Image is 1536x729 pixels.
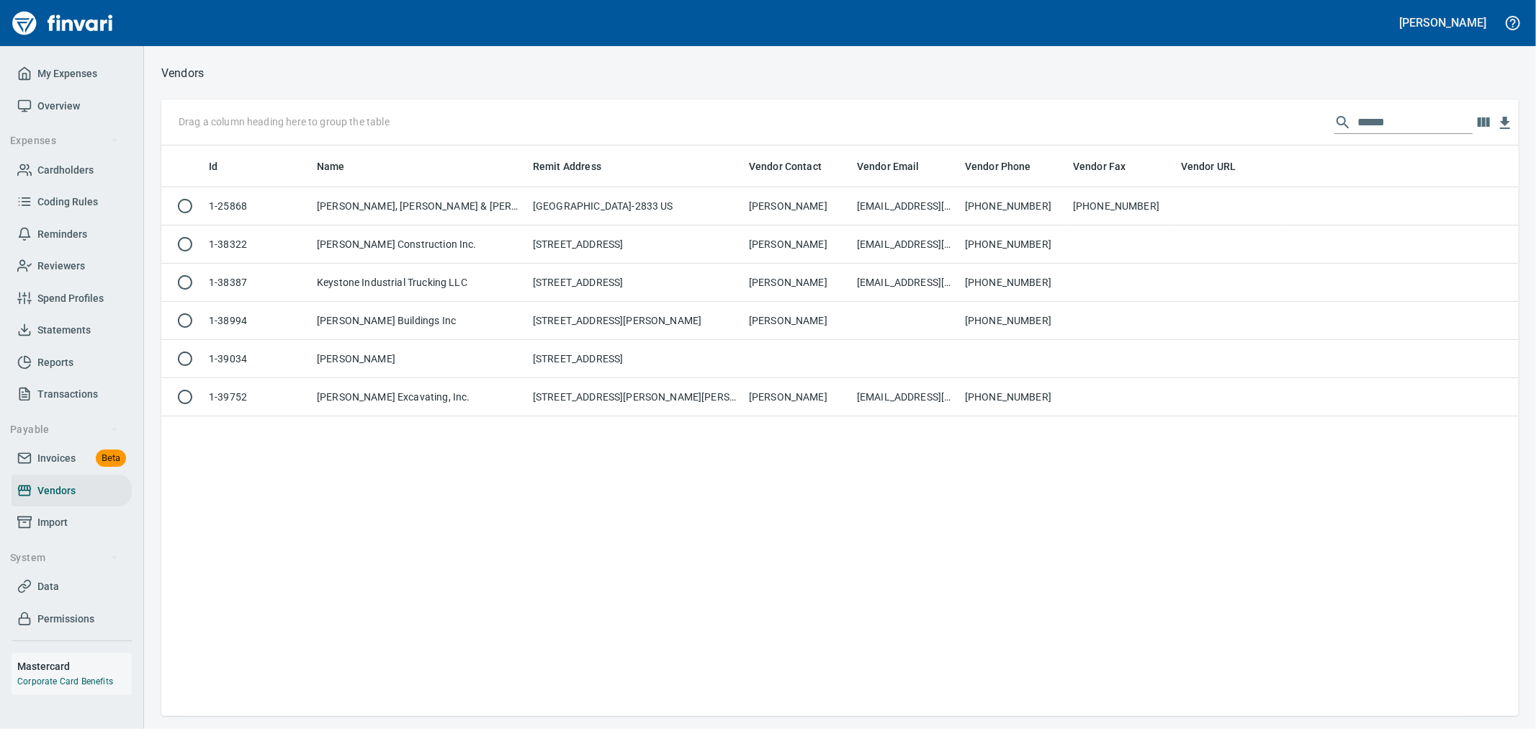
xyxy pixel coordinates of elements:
[743,302,851,340] td: [PERSON_NAME]
[161,65,204,82] nav: breadcrumb
[37,193,98,211] span: Coding Rules
[209,158,236,175] span: Id
[743,187,851,225] td: [PERSON_NAME]
[161,65,204,82] p: Vendors
[1494,112,1516,134] button: Download Table
[4,545,125,571] button: System
[311,378,527,416] td: [PERSON_NAME] Excavating, Inc.
[1473,112,1494,133] button: Choose columns to display
[12,603,132,635] a: Permissions
[96,450,126,467] span: Beta
[12,378,132,411] a: Transactions
[37,514,68,532] span: Import
[857,158,920,175] span: Vendor Email
[37,161,94,179] span: Cardholders
[209,158,217,175] span: Id
[37,65,97,83] span: My Expenses
[527,378,743,416] td: [STREET_ADDRESS][PERSON_NAME][PERSON_NAME]
[851,264,959,302] td: [EMAIL_ADDRESS][DOMAIN_NAME]
[851,225,959,264] td: [EMAIL_ADDRESS][PERSON_NAME][DOMAIN_NAME]
[743,378,851,416] td: [PERSON_NAME]
[37,321,91,339] span: Statements
[37,610,94,628] span: Permissions
[203,340,311,378] td: 1-39034
[203,187,311,225] td: 1-25868
[965,158,1050,175] span: Vendor Phone
[12,314,132,346] a: Statements
[10,132,119,150] span: Expenses
[1400,15,1486,30] h5: [PERSON_NAME]
[1396,12,1490,34] button: [PERSON_NAME]
[12,58,132,90] a: My Expenses
[37,290,104,308] span: Spend Profiles
[37,385,98,403] span: Transactions
[311,225,527,264] td: [PERSON_NAME] Construction Inc.
[37,354,73,372] span: Reports
[12,475,132,507] a: Vendors
[959,187,1067,225] td: [PHONE_NUMBER]
[203,225,311,264] td: 1-38322
[1073,158,1145,175] span: Vendor Fax
[965,158,1031,175] span: Vendor Phone
[203,378,311,416] td: 1-39752
[851,378,959,416] td: [EMAIL_ADDRESS][DOMAIN_NAME]
[179,115,390,129] p: Drag a column heading here to group the table
[203,302,311,340] td: 1-38994
[317,158,345,175] span: Name
[527,264,743,302] td: [STREET_ADDRESS]
[527,187,743,225] td: [GEOGRAPHIC_DATA]-2833 US
[311,340,527,378] td: [PERSON_NAME]
[749,158,822,175] span: Vendor Contact
[37,97,80,115] span: Overview
[10,421,119,439] span: Payable
[12,186,132,218] a: Coding Rules
[12,282,132,315] a: Spend Profiles
[527,302,743,340] td: [STREET_ADDRESS][PERSON_NAME]
[17,676,113,686] a: Corporate Card Benefits
[1181,158,1236,175] span: Vendor URL
[851,187,959,225] td: [EMAIL_ADDRESS][DOMAIN_NAME]
[959,264,1067,302] td: [PHONE_NUMBER]
[749,158,840,175] span: Vendor Contact
[743,264,851,302] td: [PERSON_NAME]
[527,340,743,378] td: [STREET_ADDRESS]
[959,302,1067,340] td: [PHONE_NUMBER]
[17,658,132,674] h6: Mastercard
[317,158,364,175] span: Name
[37,257,85,275] span: Reviewers
[9,6,117,40] img: Finvari
[203,264,311,302] td: 1-38387
[12,442,132,475] a: InvoicesBeta
[311,302,527,340] td: [PERSON_NAME] Buildings Inc
[4,128,125,154] button: Expenses
[533,158,620,175] span: Remit Address
[12,218,132,251] a: Reminders
[311,187,527,225] td: [PERSON_NAME], [PERSON_NAME] & [PERSON_NAME], Inc
[1067,187,1175,225] td: [PHONE_NUMBER]
[959,225,1067,264] td: [PHONE_NUMBER]
[857,158,938,175] span: Vendor Email
[959,378,1067,416] td: [PHONE_NUMBER]
[37,578,59,596] span: Data
[37,482,76,500] span: Vendors
[1181,158,1255,175] span: Vendor URL
[10,549,119,567] span: System
[12,250,132,282] a: Reviewers
[12,90,132,122] a: Overview
[37,450,76,468] span: Invoices
[12,571,132,603] a: Data
[4,416,125,443] button: Payable
[311,264,527,302] td: Keystone Industrial Trucking LLC
[743,225,851,264] td: [PERSON_NAME]
[12,506,132,539] a: Import
[12,346,132,379] a: Reports
[533,158,601,175] span: Remit Address
[1073,158,1126,175] span: Vendor Fax
[12,154,132,187] a: Cardholders
[527,225,743,264] td: [STREET_ADDRESS]
[37,225,87,243] span: Reminders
